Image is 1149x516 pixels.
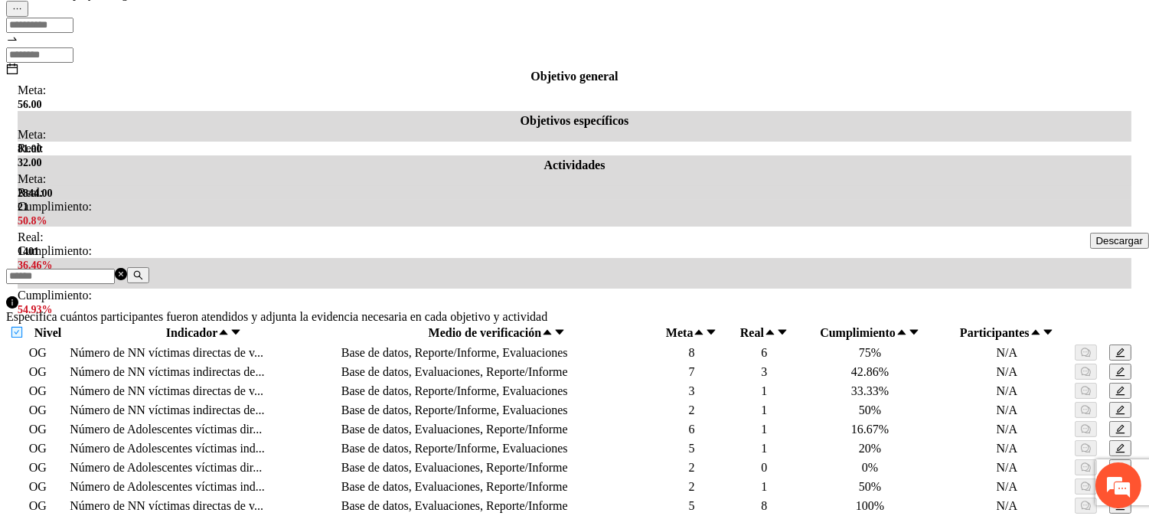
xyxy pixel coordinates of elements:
strong: 2844.00 [18,188,53,199]
td: 100% [800,497,939,514]
span: Real: [18,230,44,243]
span: Hola [PERSON_NAME] ya te debe aparecer la corrección en plataforma [31,191,246,225]
textarea: Escriba su mensaje y pulse “Intro” [8,377,292,431]
div: 1:27 PM [20,234,197,263]
td: Base de datos, Evaluaciones, Reporte/Informe [341,478,654,495]
span: caret-down [705,326,717,338]
span: Número de Adolescentes víctimas ind... [70,442,265,455]
th: Participantes [942,325,1072,341]
span: Real [740,326,764,339]
span: Adjuntar un archivo [265,396,280,411]
span: check-square [11,326,23,338]
div: Minimizar ventana de chat en vivo [251,8,288,44]
th: Medio de verificación [341,325,654,341]
strong: 32.00 [18,157,42,168]
td: 6 [655,420,729,438]
span: OG [29,403,47,416]
span: close-circle [115,268,127,280]
span: Número de NN víctimas directas de v... [70,346,263,359]
div: Josselin Bravo [67,75,245,94]
span: Medio de verificación [429,326,542,339]
span: comment [1081,424,1091,434]
button: comment [1075,478,1097,495]
strong: Objetivo general [530,70,618,83]
span: caret-down [908,326,920,338]
button: comment [1075,364,1097,380]
strong: 56.00 [18,99,42,110]
span: Meta: [18,172,46,185]
button: comment [1075,440,1097,456]
th: Real [730,325,798,341]
button: comment [1075,498,1097,514]
th: Cumplimiento [800,325,939,341]
td: Base de datos, Reporte/Informe, Evaluaciones [341,439,654,457]
strong: 36.46 % [18,260,53,271]
span: search [133,270,143,280]
span: Meta [666,326,694,339]
div: Especifica cuántos participantes fueron atendidos y adjunta la evidencia necesaria en cada objeti... [6,310,1143,324]
span: Número de NN víctimas directas de v... [70,384,263,397]
button: edit [1109,421,1131,437]
span: edit [1115,405,1125,415]
td: Base de datos, Reporte/Informe, Evaluaciones [341,344,654,361]
span: Cumplimiento: [18,200,92,213]
span: Más acciones [243,358,255,371]
td: 2 [655,459,729,476]
td: 3 [655,382,729,400]
span: comment [1081,405,1091,415]
td: 1 [730,382,798,400]
td: 7 [655,363,729,380]
span: comment [1081,367,1091,377]
span: caret-up [693,326,705,338]
button: comment [1075,402,1097,418]
td: 8 [655,344,729,361]
span: caret-up [764,326,776,338]
span: Descargar [1096,235,1143,247]
td: N/A [942,382,1072,400]
td: 2 [655,478,729,495]
td: 1 [730,420,798,438]
span: Cumplimiento [820,326,896,339]
td: 5 [655,439,729,457]
button: comment [1075,421,1097,437]
span: Cumplimiento: [18,289,92,302]
span: OG [29,480,47,493]
td: 3 [730,363,798,380]
button: edit [1109,364,1131,380]
span: calendar [6,63,18,75]
span: caret-down [553,326,566,338]
button: comment [1075,345,1097,361]
span: close-circle [115,268,127,281]
strong: 21 [18,201,28,213]
div: 1:27 PM [20,185,257,231]
span: caret-down [776,326,788,338]
span: edit [1115,386,1125,396]
td: 1 [730,439,798,457]
button: search [127,267,149,283]
div: 1:27 PM [20,266,220,321]
span: Número de Adolescentes víctimas dir... [70,423,262,436]
td: 75% [800,344,939,361]
span: OG [29,499,47,512]
th: Indicador [69,325,338,341]
strong: 54.93 % [18,304,53,315]
span: Enviar mensaje de voz [242,396,257,411]
span: Meta: [18,128,46,141]
td: Base de datos, Evaluaciones, Reporte/Informe [341,420,654,438]
td: Base de datos, Evaluaciones, Reporte/Informe [341,363,654,380]
span: OG [29,365,47,378]
span: Número de NN víctimas indirectas de... [70,403,264,416]
td: 0 [730,459,798,476]
span: edit [1115,348,1125,358]
button: Descargar [1090,233,1149,249]
td: 16.67% [800,420,939,438]
button: comment [1075,383,1097,399]
span: to [6,33,18,46]
span: caret-up [1030,326,1042,338]
td: 0% [800,459,939,476]
div: [PERSON_NAME] [26,330,272,341]
td: N/A [942,478,1072,495]
td: Base de datos, Reporte/Informe, Evaluaciones [341,401,654,419]
span: Para el caso [PERSON_NAME] [31,240,187,257]
strong: 81.00 [18,143,42,155]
